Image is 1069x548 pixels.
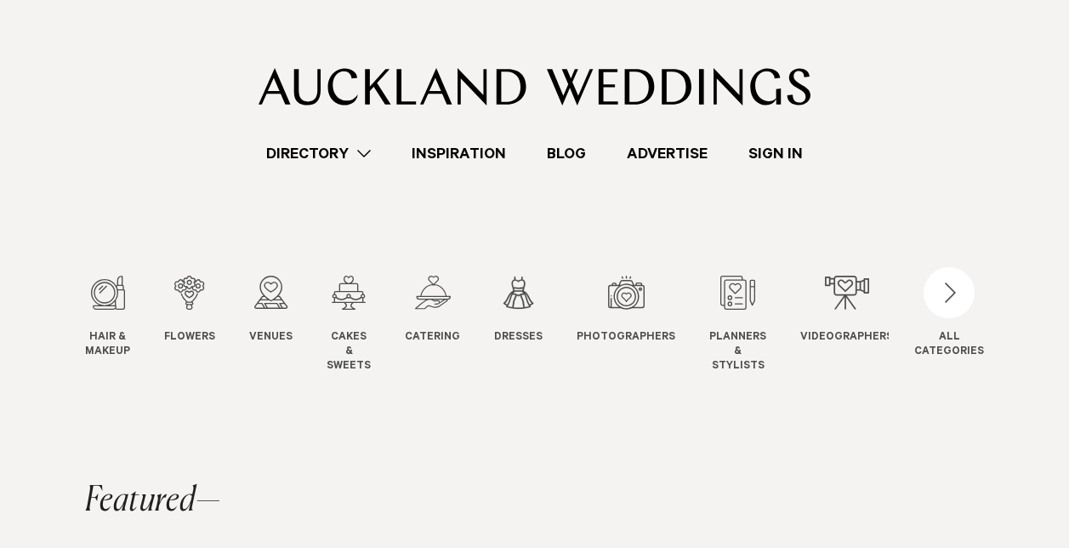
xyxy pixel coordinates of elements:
[405,276,494,374] swiper-slide: 5 / 12
[327,276,371,374] a: Cakes & Sweets
[164,276,215,345] a: Flowers
[709,276,766,374] a: Planners & Stylists
[327,331,371,374] span: Cakes & Sweets
[800,331,893,345] span: Videographers
[249,276,327,374] swiper-slide: 3 / 12
[494,276,577,374] swiper-slide: 6 / 12
[85,276,130,360] a: Hair & Makeup
[606,142,728,165] a: Advertise
[526,142,606,165] a: Blog
[249,331,293,345] span: Venues
[800,276,893,345] a: Videographers
[728,142,823,165] a: Sign In
[494,276,543,345] a: Dresses
[709,331,766,374] span: Planners & Stylists
[405,331,460,345] span: Catering
[327,276,405,374] swiper-slide: 4 / 12
[391,142,526,165] a: Inspiration
[914,276,984,356] button: ALLCATEGORIES
[246,142,391,165] a: Directory
[405,276,460,345] a: Catering
[577,276,675,345] a: Photographers
[85,484,221,518] h2: Featured
[577,276,709,374] swiper-slide: 7 / 12
[85,331,130,360] span: Hair & Makeup
[259,68,810,106] img: Auckland Weddings Logo
[494,331,543,345] span: Dresses
[709,276,800,374] swiper-slide: 8 / 12
[249,276,293,345] a: Venues
[164,276,249,374] swiper-slide: 2 / 12
[577,331,675,345] span: Photographers
[914,331,984,360] div: ALL CATEGORIES
[164,331,215,345] span: Flowers
[85,276,164,374] swiper-slide: 1 / 12
[800,276,927,374] swiper-slide: 9 / 12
